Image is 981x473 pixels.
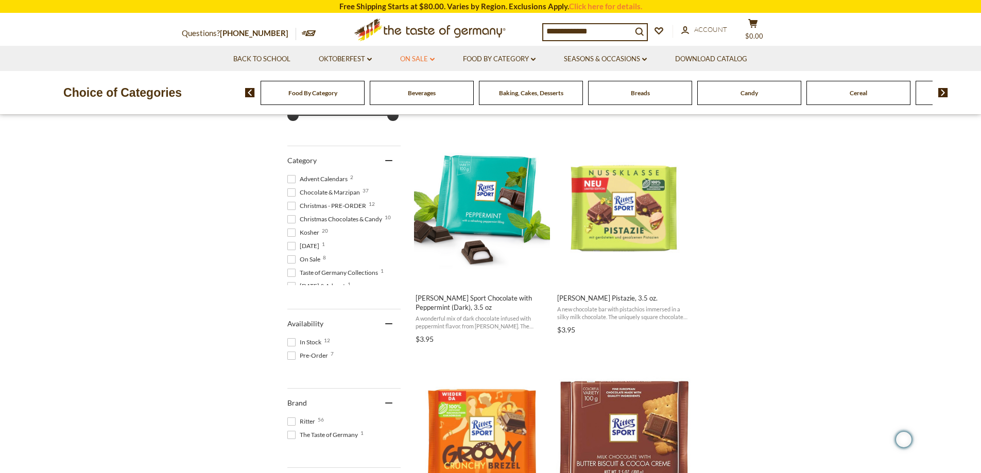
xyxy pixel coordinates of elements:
img: next arrow [938,88,948,97]
p: Questions? [182,27,296,40]
span: [PERSON_NAME] Sport Chocolate with Peppermint (Dark), 3.5 oz [416,293,549,312]
a: Account [681,24,727,36]
span: Account [694,25,727,33]
a: Food By Category [288,89,337,97]
a: Seasons & Occasions [564,54,647,65]
span: $3.95 [416,335,434,343]
span: 20 [322,228,328,233]
span: 1 [360,430,364,435]
a: [PHONE_NUMBER] [220,28,288,38]
img: previous arrow [245,88,255,97]
span: Pre-Order [287,351,331,360]
span: 12 [369,201,375,206]
span: Christmas Chocolates & Candy [287,215,385,224]
a: Ritter Sport Chocolate with Peppermint (Dark), 3.5 oz [414,131,550,347]
span: Availability [287,319,323,328]
span: Christmas - PRE-ORDER [287,201,369,211]
span: $0.00 [745,32,763,40]
a: Beverages [408,89,436,97]
a: Food By Category [463,54,536,65]
a: Cereal [850,89,867,97]
span: In Stock [287,338,324,347]
a: Download Catalog [675,54,747,65]
span: 1 [348,282,351,287]
a: Breads [631,89,650,97]
button: $0.00 [738,19,769,44]
a: On Sale [400,54,435,65]
span: 7 [331,351,334,356]
span: [DATE] [287,241,322,251]
span: 37 [363,188,369,193]
span: $3.95 [557,325,575,334]
span: On Sale [287,255,323,264]
a: Ritter Pistazie, 3.5 oz. [556,131,692,338]
img: Ritter Pistazie [556,140,692,276]
span: 1 [322,241,325,247]
span: A wonderful mix of dark chocolate infused with peppermint flavor. from [PERSON_NAME]. The uniquel... [416,314,549,330]
a: Baking, Cakes, Desserts [499,89,563,97]
span: Chocolate & Marzipan [287,188,363,197]
span: [PERSON_NAME] Pistazie, 3.5 oz. [557,293,691,303]
a: Click here for details. [569,2,642,11]
span: 2 [350,174,353,180]
a: Oktoberfest [319,54,372,65]
span: 12 [324,338,330,343]
span: 1 [381,268,384,273]
span: Taste of Germany Collections [287,268,381,277]
span: The Taste of Germany [287,430,361,440]
span: Category [287,156,317,165]
span: A new chocolate bar with pistachios immersed in a silky milk chocolate. The uniquely square choco... [557,305,691,321]
a: Candy [741,89,758,97]
span: Brand [287,398,307,407]
span: 10 [385,215,391,220]
span: [DATE] & Advent [287,282,348,291]
img: Ritter Sport Chocolate with Peppermint (Dark), 3.5 oz [414,140,550,276]
span: Kosher [287,228,322,237]
a: Back to School [233,54,290,65]
span: 56 [318,417,324,422]
span: 8 [323,255,326,260]
span: Advent Calendars [287,174,351,184]
span: Ritter [287,417,318,426]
